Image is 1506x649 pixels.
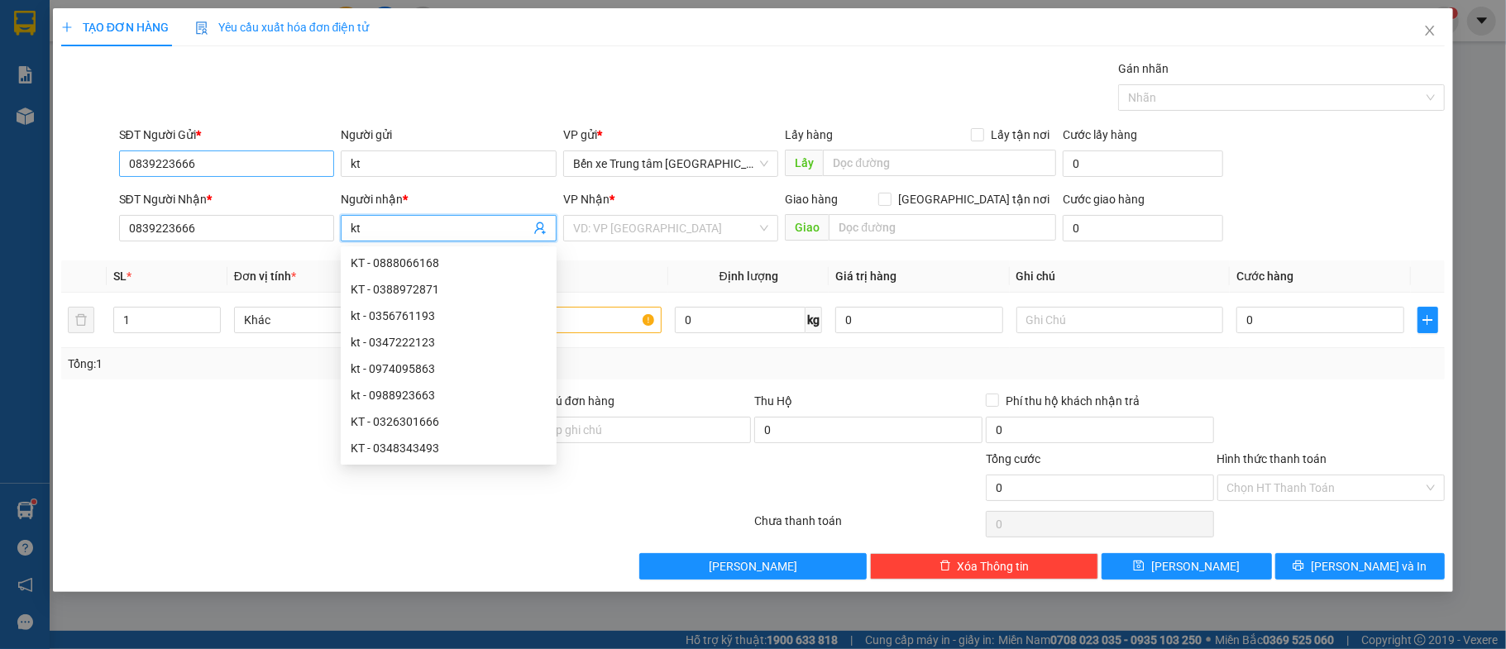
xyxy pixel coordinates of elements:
span: plus [1418,313,1438,327]
span: Cước hàng [1236,270,1293,283]
span: save [1133,560,1145,573]
div: KT - 0348343493 [351,439,547,457]
div: kt - 0347222123 [341,329,557,356]
span: Xóa Thông tin [958,557,1030,575]
div: kt - 0356761193 [341,303,557,329]
span: Lấy [785,150,823,176]
div: Người gửi [341,126,557,144]
div: kt - 0988923663 [351,386,547,404]
input: Ghi Chú [1016,307,1224,333]
span: SL [113,270,127,283]
th: Ghi chú [1010,260,1231,293]
span: Giá trị hàng [835,270,896,283]
span: Lấy hàng [785,128,833,141]
div: Người nhận [341,190,557,208]
span: [PERSON_NAME] [1151,557,1240,575]
span: Thu Hộ [754,394,792,408]
button: delete [68,307,94,333]
label: Hình thức thanh toán [1217,452,1327,465]
input: Cước giao hàng [1063,215,1222,241]
button: printer[PERSON_NAME] và In [1275,553,1446,580]
div: KT - 0326301666 [341,408,557,435]
span: Khác [244,308,432,332]
span: close [1423,24,1437,37]
button: plus [1418,307,1439,333]
div: VP gửi [563,126,779,144]
span: plus [61,21,73,33]
img: icon [195,21,208,35]
div: Tổng: 1 [68,355,582,373]
span: Increase Value [202,308,220,320]
span: VP Nhận [563,193,610,206]
span: [PERSON_NAME] [709,557,797,575]
span: up [207,310,217,320]
label: Ghi chú đơn hàng [524,394,614,408]
input: VD: Bàn, Ghế [455,307,662,333]
div: kt - 0347222123 [351,333,547,351]
input: Cước lấy hàng [1063,150,1222,177]
div: SĐT Người Nhận [119,190,335,208]
div: KT - 0888066168 [341,250,557,276]
label: Cước lấy hàng [1063,128,1137,141]
input: Dọc đường [829,214,1056,241]
span: Định lượng [720,270,778,283]
span: Phí thu hộ khách nhận trả [999,392,1146,410]
div: KT - 0348343493 [341,435,557,461]
div: KT - 0388972871 [351,280,547,298]
span: [PERSON_NAME] và In [1311,557,1427,575]
div: KT - 0888066168 [351,254,547,272]
span: user-add [533,222,547,235]
span: kg [806,307,822,333]
input: Ghi chú đơn hàng [524,417,752,443]
span: Đơn vị tính [234,270,296,283]
input: Dọc đường [823,150,1056,176]
span: TẠO ĐƠN HÀNG [61,21,169,34]
button: [PERSON_NAME] [639,553,868,580]
button: save[PERSON_NAME] [1102,553,1272,580]
input: 0 [835,307,1002,333]
span: printer [1293,560,1304,573]
button: deleteXóa Thông tin [870,553,1098,580]
span: Giao [785,214,829,241]
span: Bến xe Trung tâm Lào Cai [573,151,769,176]
span: Giao hàng [785,193,838,206]
span: delete [939,560,951,573]
span: Decrease Value [202,320,220,332]
div: kt - 0974095863 [341,356,557,382]
label: Gán nhãn [1118,62,1169,75]
span: down [207,322,217,332]
div: kt - 0356761193 [351,307,547,325]
span: Tổng cước [986,452,1040,465]
label: Cước giao hàng [1063,193,1145,206]
div: KT - 0326301666 [351,413,547,431]
span: [GEOGRAPHIC_DATA] tận nơi [892,190,1056,208]
span: Yêu cầu xuất hóa đơn điện tử [195,21,370,34]
button: Close [1407,8,1453,55]
div: KT - 0388972871 [341,276,557,303]
div: SĐT Người Gửi [119,126,335,144]
span: Lấy tận nơi [984,126,1056,144]
div: kt - 0974095863 [351,360,547,378]
div: Chưa thanh toán [753,512,984,541]
div: kt - 0988923663 [341,382,557,408]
